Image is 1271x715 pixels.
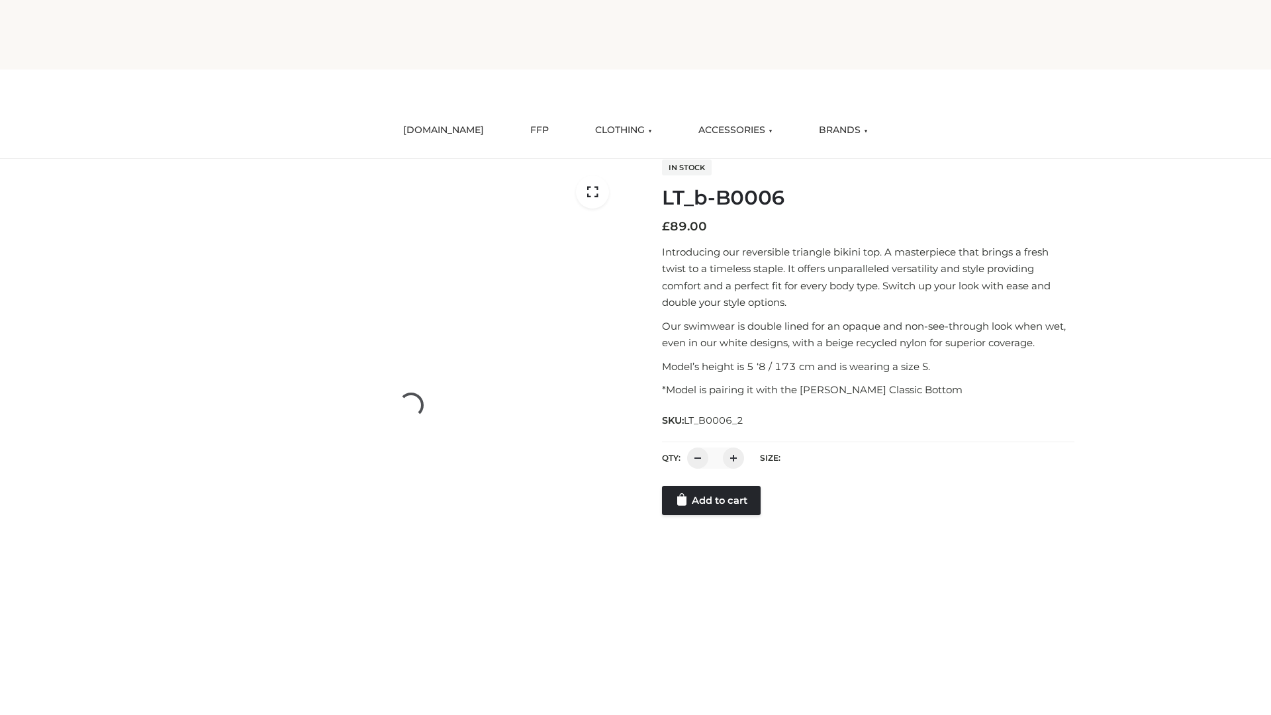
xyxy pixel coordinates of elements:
a: ACCESSORIES [688,116,782,145]
span: SKU: [662,412,745,428]
p: *Model is pairing it with the [PERSON_NAME] Classic Bottom [662,381,1074,399]
p: Model’s height is 5 ‘8 / 173 cm and is wearing a size S. [662,358,1074,375]
label: QTY: [662,453,681,463]
a: [DOMAIN_NAME] [393,116,494,145]
p: Introducing our reversible triangle bikini top. A masterpiece that brings a fresh twist to a time... [662,244,1074,311]
span: £ [662,219,670,234]
bdi: 89.00 [662,219,707,234]
a: FFP [520,116,559,145]
span: In stock [662,160,712,175]
a: Add to cart [662,486,761,515]
span: LT_B0006_2 [684,414,743,426]
a: CLOTHING [585,116,662,145]
label: Size: [760,453,780,463]
a: BRANDS [809,116,878,145]
p: Our swimwear is double lined for an opaque and non-see-through look when wet, even in our white d... [662,318,1074,352]
h1: LT_b-B0006 [662,186,1074,210]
